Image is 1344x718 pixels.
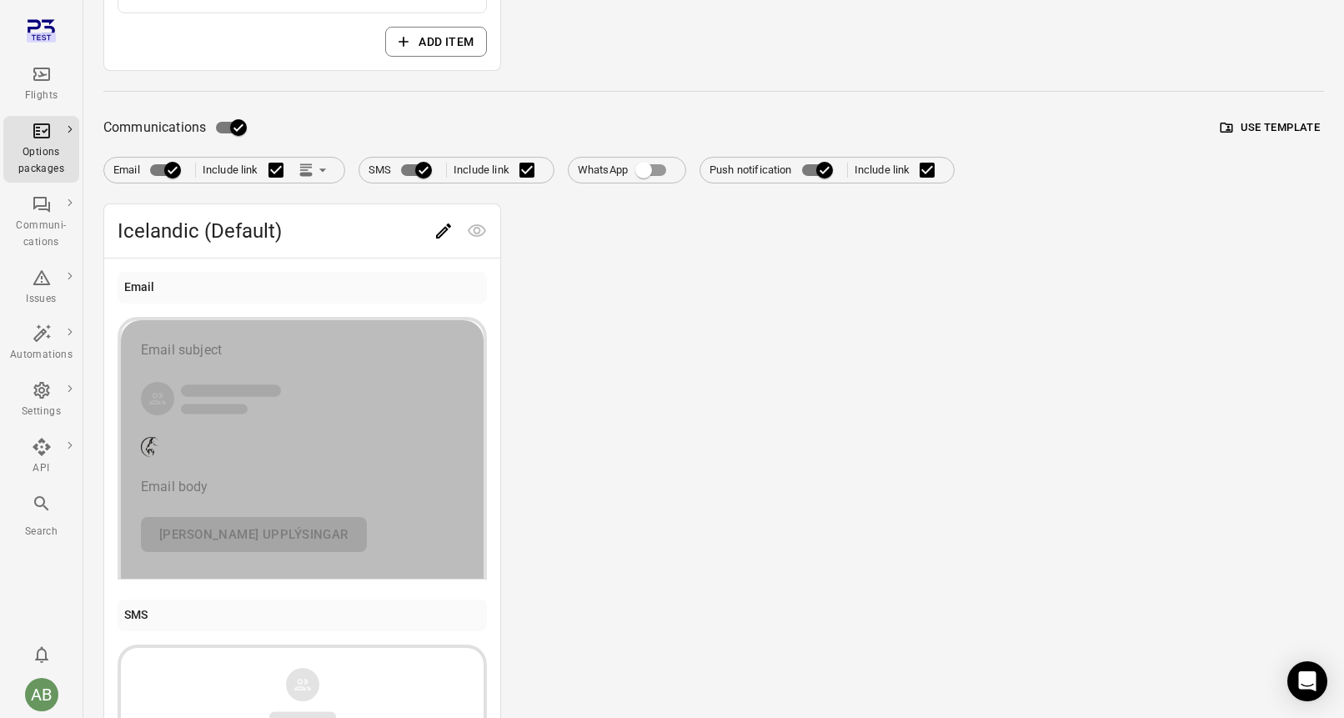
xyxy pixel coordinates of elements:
div: Open Intercom Messenger [1287,661,1327,701]
button: Link position in email [293,158,335,183]
div: SMS [124,606,148,625]
a: API [3,432,79,482]
label: Push notification [710,154,840,186]
button: Edit [427,214,460,248]
div: Flights [10,88,73,104]
a: Options packages [3,116,79,183]
a: Automations [3,319,79,369]
span: Icelandic (Default) [118,218,427,244]
div: Automations [10,347,73,364]
label: Email [113,154,188,186]
div: AB [25,678,58,711]
label: Include link [454,153,544,188]
a: Settings [3,375,79,425]
img: Company logo [141,437,159,457]
div: API [10,460,73,477]
button: Add item [385,27,487,58]
button: Email subjectCompany logoEmail body[PERSON_NAME] upplýsingar [118,317,487,580]
a: Communi-cations [3,189,79,256]
a: Issues [3,263,79,313]
div: Email [124,279,155,297]
span: Preview [460,222,494,238]
div: Communi-cations [10,218,73,251]
span: Edit [427,222,460,238]
label: WhatsApp [578,154,676,186]
a: Flights [3,59,79,109]
span: Communications [103,116,206,139]
label: Include link [203,153,293,188]
div: Issues [10,291,73,308]
div: Options packages [10,144,73,178]
div: Settings [10,404,73,420]
button: Search [3,489,79,545]
div: Email subject [141,340,464,360]
button: Notifications [25,638,58,671]
div: Email body [141,477,464,497]
label: Include link [855,153,945,188]
button: Use template [1216,115,1324,141]
div: Search [10,524,73,540]
label: SMS [369,154,439,186]
button: Aslaug Bjarnadottir [18,671,65,718]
